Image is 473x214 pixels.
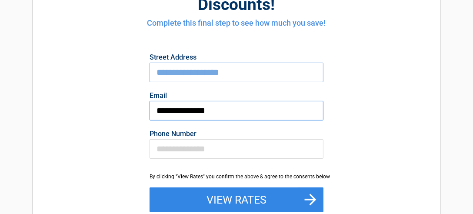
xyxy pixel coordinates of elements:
[80,17,393,29] h4: Complete this final step to see how much you save!
[150,130,323,137] label: Phone Number
[150,54,323,61] label: Street Address
[150,173,323,181] div: By clicking "View Rates" you confirm the above & agree to the consents below
[150,187,323,213] button: View Rates
[150,92,323,99] label: Email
